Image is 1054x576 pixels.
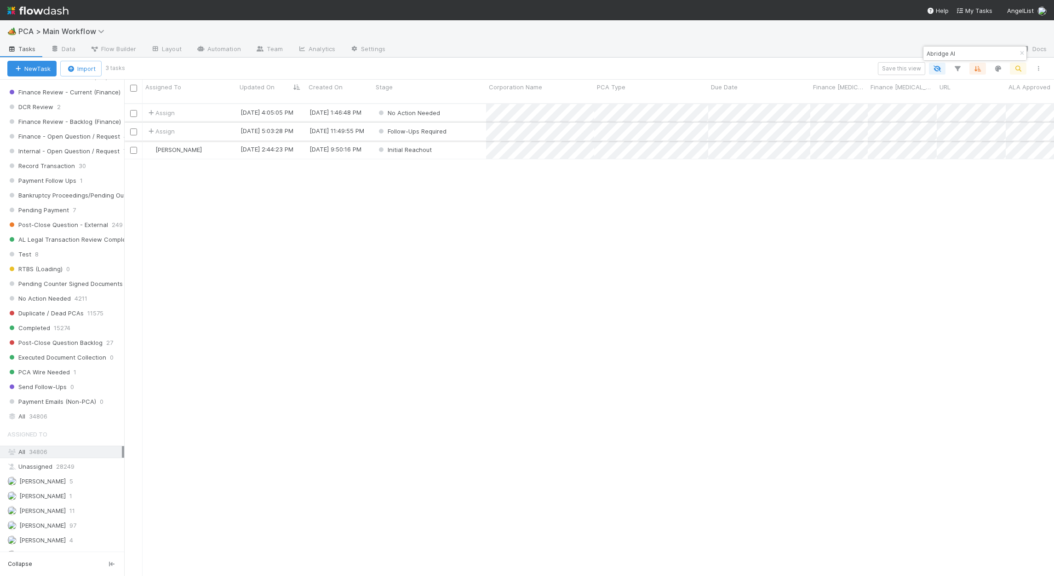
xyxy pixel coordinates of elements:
span: PCA Wire Needed [7,367,70,378]
div: [DATE] 9:50:16 PM [309,145,361,154]
span: Flow Builder [90,44,136,53]
span: [PERSON_NAME] [19,492,66,500]
span: 1 [69,549,72,561]
span: Post-Close Question - External [7,219,108,231]
span: 🏕️ [7,27,17,35]
span: 2 [57,101,61,113]
span: Post-Close Question Backlog [7,337,103,349]
span: [PERSON_NAME] [19,551,66,559]
span: Pending Payment [7,204,69,216]
span: Bankruptcy Proceedings/Pending Outcome [7,190,142,201]
span: 0 [70,381,74,393]
span: DCR Review [7,101,53,113]
span: PCA Type [597,82,625,92]
input: Toggle All Rows Selected [130,85,137,92]
span: AngelList [1007,7,1034,14]
img: avatar_1c530150-f9f0-4fb8-9f5d-006d570d4582.png [1037,6,1047,16]
span: 34806 [29,411,47,422]
span: Finance [MEDICAL_DATA] Due Date [813,82,865,92]
div: All [7,411,122,422]
span: Assign [146,127,175,136]
span: 28249 [56,461,74,472]
span: My Tasks [956,7,992,14]
span: 30 [79,160,86,172]
input: Search... [925,48,1017,59]
div: [DATE] 11:49:55 PM [309,126,364,135]
span: 72 [123,145,130,157]
span: PCA > Main Workflow [18,27,109,36]
span: 27 [106,337,113,349]
span: Updated On [240,82,275,92]
a: Analytics [290,42,343,57]
button: NewTask [7,61,57,76]
span: Finance [MEDICAL_DATA] Start Date [871,82,934,92]
a: Team [248,42,290,57]
span: Initial Reachout [388,146,432,153]
a: Settings [343,42,393,57]
span: Internal - Open Question / Request [7,145,120,157]
span: Send Follow-Ups [7,381,67,393]
span: [PERSON_NAME] [19,536,66,544]
span: 11575 [87,308,103,319]
a: Data [43,42,83,57]
img: avatar_12dd09bb-393f-4edb-90ff-b12147216d3f.png [7,477,17,486]
img: logo-inverted-e16ddd16eac7371096b0.svg [7,3,69,18]
span: 15274 [54,322,70,334]
button: Save this view [878,62,925,75]
div: [DATE] 2:44:23 PM [241,145,293,154]
span: 0 [100,396,103,407]
span: No Action Needed [388,109,440,116]
span: Pending Counter Signed Documents [7,278,123,290]
input: Toggle Row Selected [130,147,137,154]
span: 8 [35,249,39,260]
span: 0 [66,263,70,275]
img: avatar_501ac9d6-9fa6-4fe9-975e-1fd988f7bdb1.png [7,535,17,545]
span: Stage [376,82,393,92]
span: Record Transaction [7,160,75,172]
span: 5 [69,476,73,487]
small: 3 tasks [105,64,125,72]
a: Layout [143,42,189,57]
span: Assign [146,108,175,117]
span: [PERSON_NAME] [19,522,66,529]
span: 0 [110,352,114,363]
div: [DATE] 1:46:48 PM [309,108,361,117]
span: Assigned To [145,82,181,92]
span: 7 [73,204,76,216]
span: Tasks [7,44,36,53]
span: [PERSON_NAME] [155,146,202,153]
span: 4 [69,535,73,546]
div: [DATE] 5:03:28 PM [241,126,293,135]
span: Corporation Name [489,82,542,92]
span: Finance - Open Question / Request [7,131,120,142]
input: Toggle Row Selected [130,110,137,117]
span: AL Legal Transaction Review Complete [7,234,132,245]
span: Finance Review - Backlog (Finance) [7,116,121,128]
span: Due Date [711,82,738,92]
span: 34806 [29,448,47,455]
span: Payment Follow Ups [7,175,76,186]
button: Import [60,61,102,76]
span: RTBS (Loading) [7,263,63,275]
span: 1 [80,175,83,186]
span: 46 [124,131,131,142]
span: Executed Document Collection [7,352,106,363]
img: avatar_1c530150-f9f0-4fb8-9f5d-006d570d4582.png [7,550,17,559]
span: No Action Needed [7,293,71,304]
span: Payment Emails (Non-PCA) [7,396,96,407]
span: Duplicate / Dead PCAs [7,308,84,319]
img: avatar_1c530150-f9f0-4fb8-9f5d-006d570d4582.png [147,146,154,153]
img: avatar_2bce2475-05ee-46d3-9413-d3901f5fa03f.png [7,521,17,530]
div: [DATE] 4:05:05 PM [241,108,293,117]
span: 97 [69,520,76,531]
div: Unassigned [7,461,122,472]
a: Docs [1014,42,1054,57]
span: [PERSON_NAME] [19,477,66,485]
span: 4211 [74,293,87,304]
input: Toggle Row Selected [130,128,137,135]
span: Assigned To [7,425,47,443]
span: [PERSON_NAME] [19,507,66,514]
span: Follow-Ups Required [388,128,447,135]
span: Completed [7,322,50,334]
span: Test [7,249,31,260]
